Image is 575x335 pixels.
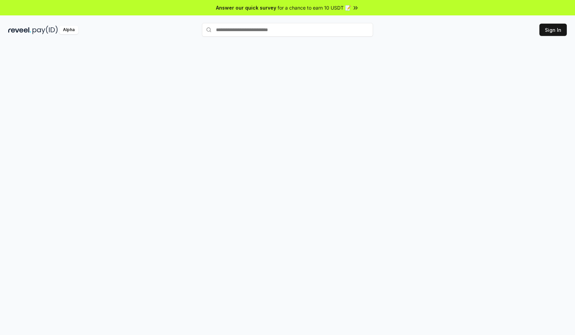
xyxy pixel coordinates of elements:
[33,26,58,34] img: pay_id
[8,26,31,34] img: reveel_dark
[59,26,78,34] div: Alpha
[216,4,276,11] span: Answer our quick survey
[278,4,351,11] span: for a chance to earn 10 USDT 📝
[539,24,567,36] button: Sign In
